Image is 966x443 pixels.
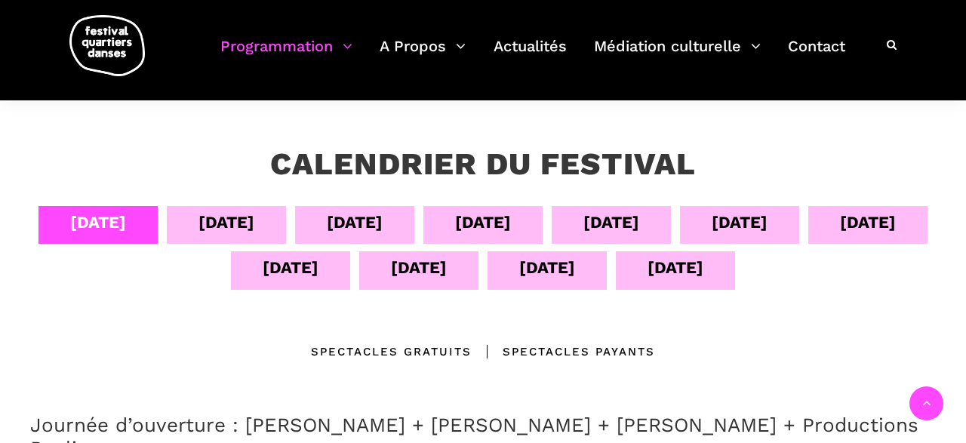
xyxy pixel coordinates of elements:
h3: Calendrier du festival [270,146,696,183]
div: [DATE] [583,209,639,235]
div: [DATE] [198,209,254,235]
a: Programmation [220,33,352,78]
img: logo-fqd-med [69,15,145,76]
div: [DATE] [712,209,768,235]
div: [DATE] [70,209,126,235]
div: Spectacles Payants [472,343,655,361]
div: Spectacles gratuits [311,343,472,361]
div: [DATE] [840,209,896,235]
a: Actualités [494,33,567,78]
div: [DATE] [648,254,703,281]
div: [DATE] [519,254,575,281]
div: [DATE] [263,254,318,281]
a: A Propos [380,33,466,78]
div: [DATE] [391,254,447,281]
a: Contact [788,33,845,78]
div: [DATE] [455,209,511,235]
a: Médiation culturelle [594,33,761,78]
div: [DATE] [327,209,383,235]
